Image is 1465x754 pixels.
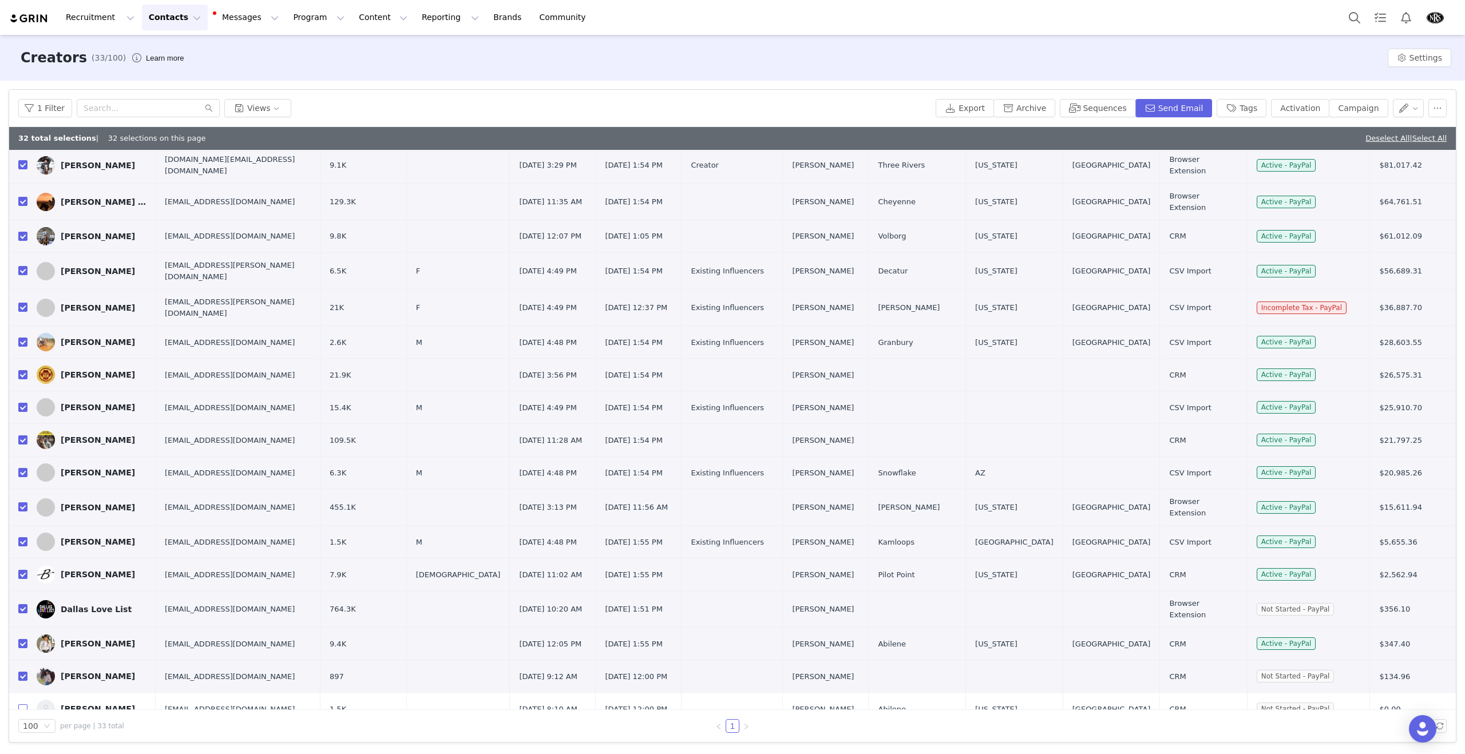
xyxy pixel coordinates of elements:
img: 3a481789-180a-449b-aa81-b6fe4b39d5a4.jpg [37,565,55,584]
span: [GEOGRAPHIC_DATA] [1072,569,1151,581]
span: [GEOGRAPHIC_DATA] [1072,704,1151,715]
div: Dallas Love List [61,605,132,614]
span: [GEOGRAPHIC_DATA] [1072,638,1151,650]
img: d50b392b-8623-4dd5-b96f-53e77f21c06f.jpg [37,333,55,351]
span: 2.6K [330,337,346,348]
span: Browser Extension [1169,191,1237,213]
span: [PERSON_NAME] [792,402,854,414]
span: [DEMOGRAPHIC_DATA] [416,569,501,581]
span: Active - PayPal [1257,637,1316,650]
span: [EMAIL_ADDRESS][DOMAIN_NAME] [165,704,295,715]
span: [PERSON_NAME] [792,638,854,650]
span: Volborg [878,231,906,242]
span: Not Started - PayPal [1257,703,1335,715]
span: Active - PayPal [1257,230,1316,243]
span: [DATE] 3:13 PM [519,502,576,513]
span: [GEOGRAPHIC_DATA] [1072,302,1151,313]
div: [PERSON_NAME] [61,303,135,312]
span: Existing Influencers [691,302,764,313]
span: [DATE] 4:48 PM [519,467,576,479]
span: [PERSON_NAME] [792,467,854,479]
div: Tooltip anchor [144,53,186,64]
span: [PERSON_NAME] [792,302,854,313]
span: [DATE] 1:54 PM [605,337,662,348]
span: Active - PayPal [1257,568,1316,581]
span: [DATE] 11:35 AM [519,196,582,208]
span: [EMAIL_ADDRESS][DOMAIN_NAME] [165,638,295,650]
span: [PERSON_NAME] [792,265,854,277]
span: F [416,302,420,313]
span: 129.3K [330,196,356,208]
span: M [416,337,422,348]
span: [DATE] 11:56 AM [605,502,668,513]
a: Brands [486,5,532,30]
a: [PERSON_NAME] [37,156,146,174]
span: [DATE] 12:00 PM [605,704,667,715]
div: [PERSON_NAME] • Western Content • Cowboy Girl • Keep It Kind [61,197,146,207]
span: Existing Influencers [691,537,764,548]
span: [US_STATE] [975,302,1017,313]
div: [PERSON_NAME] [61,435,135,445]
span: Not Started - PayPal [1257,603,1335,616]
span: Browser Extension [1169,154,1237,176]
span: [US_STATE] [975,638,1017,650]
span: 21.9K [330,370,351,381]
div: [PERSON_NAME] [61,704,135,713]
span: Active - PayPal [1257,159,1316,172]
a: [PERSON_NAME] [37,463,146,482]
span: CSV Import [1169,402,1211,414]
button: Notifications [1393,5,1419,30]
img: 3d59eda8-c3b7-4f82-beaa-bfe33db010ef.jpg [37,634,55,653]
button: Views [224,99,291,117]
span: [DATE] 3:56 PM [519,370,576,381]
span: [GEOGRAPHIC_DATA] [1072,231,1151,242]
li: 1 [726,719,739,733]
button: Program [286,5,351,30]
span: Existing Influencers [691,337,764,348]
span: per page | 33 total [60,721,124,731]
img: 96ae7837-57a8-4071-8490-ece449e555b5.jpg [37,156,55,174]
a: [PERSON_NAME] [37,533,146,551]
span: 897 [330,671,344,682]
span: 7.9K [330,569,346,581]
a: [PERSON_NAME] [37,398,146,416]
span: 1.5K [330,537,346,548]
span: [EMAIL_ADDRESS][DOMAIN_NAME] [165,435,295,446]
span: [DATE] 12:05 PM [519,638,581,650]
img: b64f0582-f3d3-4242-8e82-15ed30afb016.jpg [37,193,55,211]
span: [DATE] 1:54 PM [605,435,662,446]
span: [GEOGRAPHIC_DATA] [1072,196,1151,208]
button: Reporting [415,5,486,30]
i: icon: right [743,723,750,730]
span: Existing Influencers [691,467,764,479]
a: [PERSON_NAME] [37,498,146,517]
span: CRM [1169,231,1186,242]
div: | 32 selections on this page [18,133,205,144]
span: [GEOGRAPHIC_DATA] [1072,337,1151,348]
a: Dallas Love List [37,600,146,618]
button: Activation [1271,99,1329,117]
span: [US_STATE] [975,231,1017,242]
span: Active - PayPal [1257,196,1316,208]
span: [DATE] 1:05 PM [605,231,662,242]
span: Snowflake [878,467,916,479]
span: [US_STATE] [975,502,1017,513]
span: [DATE] 4:49 PM [519,265,576,277]
span: [PERSON_NAME] [792,231,854,242]
div: 100 [23,720,38,732]
span: [US_STATE] [975,337,1017,348]
div: [PERSON_NAME] [61,267,135,276]
span: 9.8K [330,231,346,242]
span: Active - PayPal [1257,336,1316,348]
span: Three Rivers [878,160,925,171]
span: CSV Import [1169,302,1211,313]
span: [PERSON_NAME] [792,160,854,171]
a: Tasks [1368,5,1393,30]
span: CRM [1169,569,1186,581]
span: [DATE] 9:12 AM [519,671,577,682]
span: CRM [1169,671,1186,682]
span: CRM [1169,435,1186,446]
a: [PERSON_NAME] [37,227,146,245]
span: [DATE] 1:51 PM [605,604,662,615]
span: M [416,402,422,414]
